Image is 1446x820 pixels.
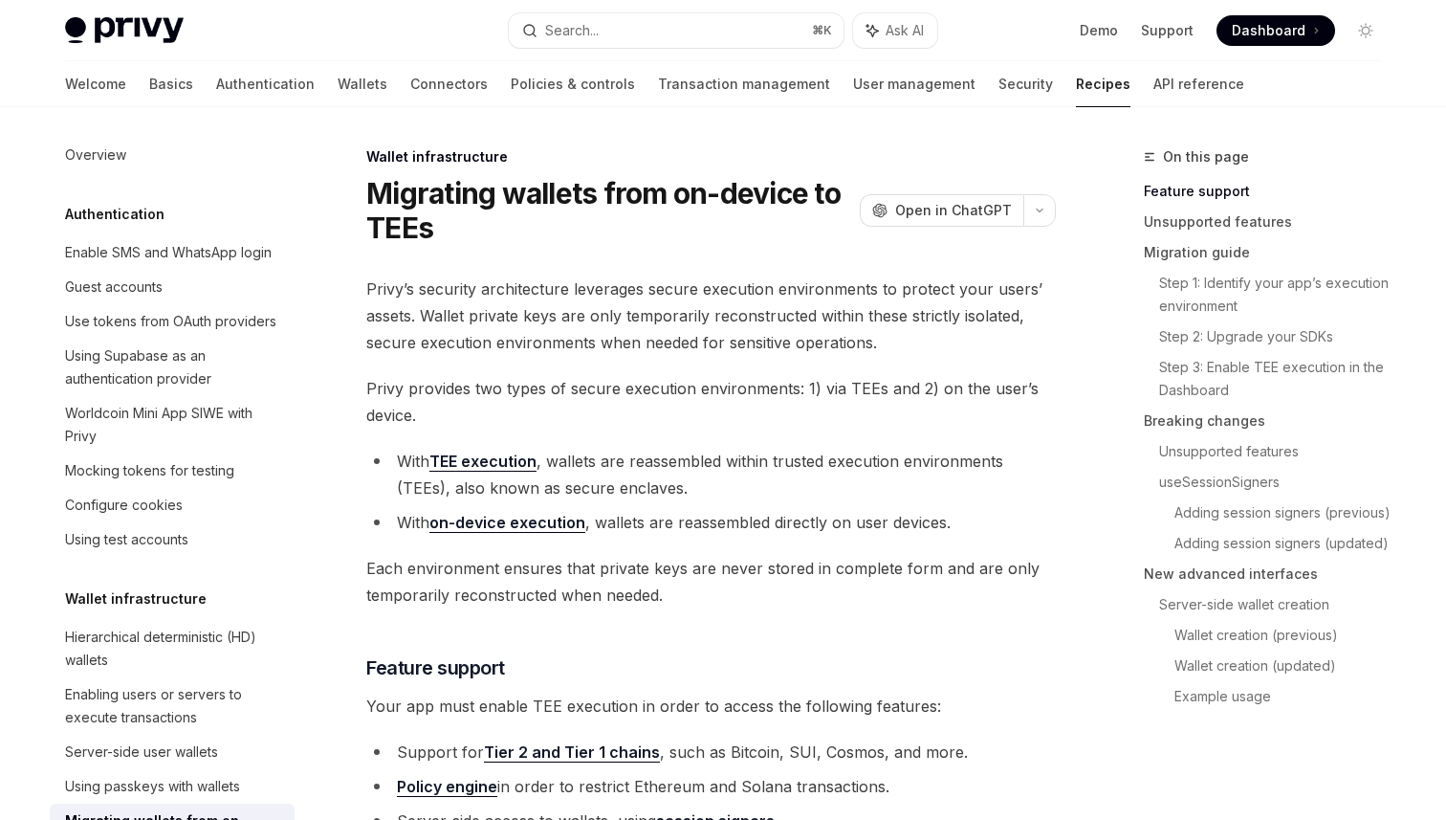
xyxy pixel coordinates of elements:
a: Use tokens from OAuth providers [50,304,295,339]
a: Server-side user wallets [50,735,295,769]
a: New advanced interfaces [1144,559,1396,589]
a: Policy engine [397,777,497,797]
button: Open in ChatGPT [860,194,1023,227]
div: Server-side user wallets [65,741,218,764]
div: Using Supabase as an authentication provider [65,344,283,390]
a: Feature support [1144,176,1396,207]
a: Wallet creation (previous) [1174,620,1396,651]
a: User management [853,61,975,107]
a: Using Supabase as an authentication provider [50,339,295,396]
a: Enable SMS and WhatsApp login [50,235,295,270]
div: Hierarchical deterministic (HD) wallets [65,626,283,672]
div: Wallet infrastructure [366,147,1056,166]
a: useSessionSigners [1159,467,1396,498]
div: Using passkeys with wallets [65,775,240,798]
a: Overview [50,138,295,172]
a: Adding session signers (updated) [1174,528,1396,559]
a: Welcome [65,61,126,107]
span: Each environment ensures that private keys are never stored in complete form and are only tempora... [366,555,1056,609]
div: Use tokens from OAuth providers [65,310,276,333]
span: Feature support [366,654,505,681]
a: Hierarchical deterministic (HD) wallets [50,620,295,677]
a: TEE execution [429,452,537,472]
button: Search...⌘K [509,13,843,48]
a: Authentication [216,61,315,107]
span: On this page [1163,145,1249,168]
span: Privy’s security architecture leverages secure execution environments to protect your users’ asse... [366,276,1056,356]
div: Enabling users or servers to execute transactions [65,683,283,729]
a: Server-side wallet creation [1159,589,1396,620]
div: Guest accounts [65,276,163,299]
div: Using test accounts [65,528,188,551]
a: Example usage [1174,681,1396,712]
a: Transaction management [658,61,830,107]
a: Policies & controls [511,61,635,107]
a: Unsupported features [1159,436,1396,467]
div: Worldcoin Mini App SIWE with Privy [65,402,283,448]
a: Worldcoin Mini App SIWE with Privy [50,396,295,454]
div: Overview [65,144,126,166]
a: Enabling users or servers to execute transactions [50,677,295,735]
div: Search... [545,19,599,42]
a: Wallet creation (updated) [1174,651,1396,681]
a: Support [1141,21,1194,40]
span: Open in ChatGPT [895,201,1012,220]
li: With , wallets are reassembled directly on user devices. [366,509,1056,536]
a: Step 2: Upgrade your SDKs [1159,321,1396,352]
a: Migration guide [1144,237,1396,268]
span: Your app must enable TEE execution in order to access the following features: [366,693,1056,720]
a: Guest accounts [50,270,295,304]
a: Recipes [1076,61,1130,107]
a: Step 3: Enable TEE execution in the Dashboard [1159,352,1396,406]
div: Mocking tokens for testing [65,459,234,482]
a: API reference [1153,61,1244,107]
a: Adding session signers (previous) [1174,498,1396,528]
li: in order to restrict Ethereum and Solana transactions. [366,773,1056,800]
a: Connectors [410,61,488,107]
img: light logo [65,17,184,44]
h1: Migrating wallets from on-device to TEEs [366,176,852,245]
a: Using passkeys with wallets [50,769,295,804]
a: Basics [149,61,193,107]
span: Privy provides two types of secure execution environments: 1) via TEEs and 2) on the user’s device. [366,375,1056,429]
h5: Authentication [65,203,164,226]
a: Security [998,61,1053,107]
h5: Wallet infrastructure [65,587,207,610]
div: Configure cookies [65,494,183,517]
a: Tier 2 and Tier 1 chains [484,742,660,763]
a: Dashboard [1216,15,1335,46]
a: Unsupported features [1144,207,1396,237]
a: Using test accounts [50,522,295,557]
span: Ask AI [886,21,924,40]
li: Support for , such as Bitcoin, SUI, Cosmos, and more. [366,739,1056,765]
span: ⌘ K [812,23,832,38]
a: on-device execution [429,513,585,533]
a: Demo [1080,21,1118,40]
div: Enable SMS and WhatsApp login [65,241,272,264]
span: Dashboard [1232,21,1305,40]
a: Wallets [338,61,387,107]
li: With , wallets are reassembled within trusted execution environments (TEEs), also known as secure... [366,448,1056,501]
a: Step 1: Identify your app’s execution environment [1159,268,1396,321]
button: Toggle dark mode [1350,15,1381,46]
a: Configure cookies [50,488,295,522]
button: Ask AI [853,13,937,48]
a: Breaking changes [1144,406,1396,436]
a: Mocking tokens for testing [50,454,295,488]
